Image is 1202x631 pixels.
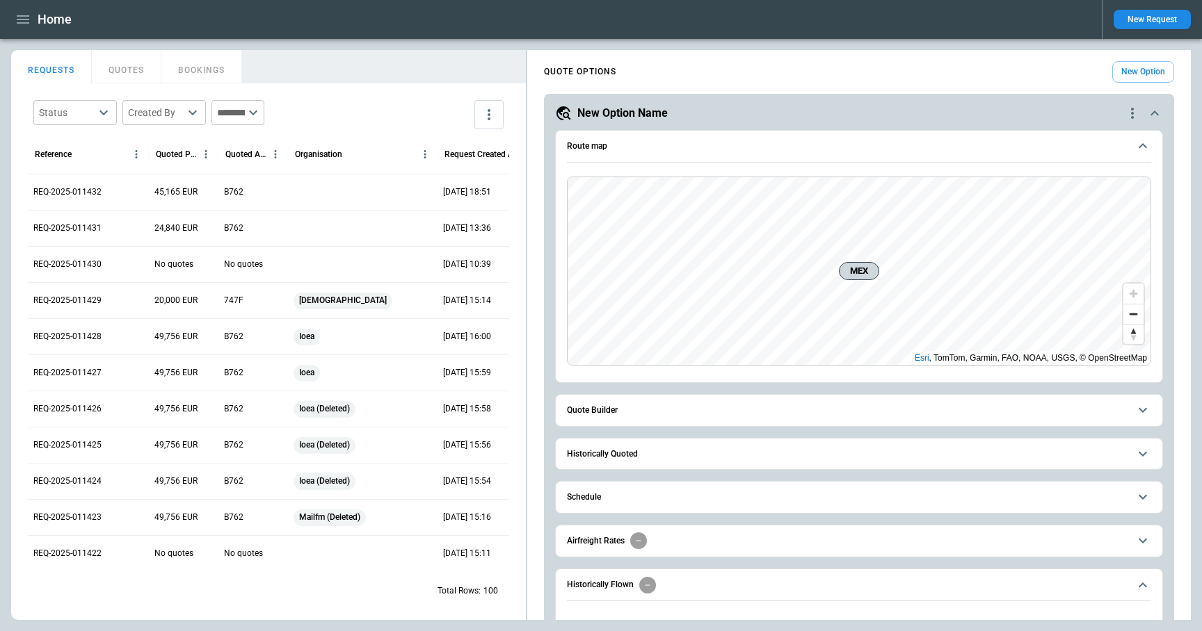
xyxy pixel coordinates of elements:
p: 19 Sep 2025 15:56 [443,439,491,451]
p: 49,756 EUR [154,367,198,379]
button: Reference column menu [127,145,145,163]
div: Request Created At (UTC) [444,149,540,159]
button: Schedule [567,482,1151,513]
p: REQ-2025-011425 [33,439,102,451]
p: REQ-2025-011432 [33,186,102,198]
div: Reference [35,149,72,159]
p: REQ-2025-011427 [33,367,102,379]
div: Quoted Aircraft [225,149,266,159]
p: 20,000 EUR [154,295,198,306]
p: REQ-2025-011430 [33,259,102,270]
span: Ioea (Deleted) [294,391,355,427]
span: Ioea [294,355,320,391]
p: No quotes [224,259,263,270]
button: New Option [1112,61,1174,83]
button: Zoom in [1123,284,1144,304]
button: Historically Flown [567,569,1151,601]
p: Total Rows: [438,585,481,597]
button: BOOKINGS [161,50,242,83]
p: 19 Sep 2025 15:58 [443,403,491,415]
span: Ioea (Deleted) [294,464,355,499]
p: 49,756 EUR [154,331,198,343]
p: 49,756 EUR [154,403,198,415]
p: B762 [224,186,243,198]
p: REQ-2025-011429 [33,295,102,306]
span: Mailfm (Deleted) [294,500,366,535]
div: Created By [128,106,184,120]
button: REQUESTS [11,50,92,83]
button: Reset bearing to north [1123,324,1144,344]
p: 100 [483,585,498,597]
div: quote-option-actions [1124,105,1141,122]
p: REQ-2025-011431 [33,222,102,234]
p: 19 Sep 2025 15:59 [443,367,491,379]
p: B762 [224,222,243,234]
p: REQ-2025-011428 [33,331,102,343]
p: B762 [224,403,243,415]
p: B762 [224,511,243,523]
button: Route map [567,131,1151,163]
p: 747F [224,295,243,306]
p: B762 [224,439,243,451]
p: REQ-2025-011424 [33,475,102,487]
span: MEX [845,264,873,278]
h4: QUOTE OPTIONS [544,69,616,75]
p: B762 [224,475,243,487]
p: B762 [224,331,243,343]
p: No quotes [154,548,193,559]
p: 45,165 EUR [154,186,198,198]
h1: Home [38,11,72,28]
div: Route map [567,177,1151,366]
p: 22 Sep 2025 15:14 [443,295,491,306]
p: REQ-2025-011423 [33,511,102,523]
div: Organisation [295,149,342,159]
p: 24 Sep 2025 18:51 [443,186,491,198]
p: 23 Sep 2025 13:36 [443,222,491,234]
button: Quote Builder [567,395,1151,426]
div: Quoted Price [156,149,197,159]
button: QUOTES [92,50,161,83]
button: New Option Namequote-option-actions [555,105,1163,122]
div: Status [39,106,95,120]
p: 49,756 EUR [154,511,198,523]
h6: Airfreight Rates [567,536,625,546]
p: 23 Sep 2025 10:39 [443,259,491,270]
p: No quotes [154,259,193,270]
h6: Route map [567,142,607,151]
button: New Request [1114,10,1191,29]
span: Ioea [294,319,320,354]
h5: New Option Name [577,106,668,121]
p: REQ-2025-011426 [33,403,102,415]
p: 19 Sep 2025 15:16 [443,511,491,523]
div: , TomTom, Garmin, FAO, NOAA, USGS, © OpenStreetMap [915,351,1147,365]
button: Airfreight Rates [567,525,1151,557]
a: Esri [915,353,929,363]
p: 19 Sep 2025 15:54 [443,475,491,487]
button: Organisation column menu [416,145,434,163]
h6: Historically Quoted [567,450,638,459]
button: Historically Quoted [567,439,1151,470]
h6: Schedule [567,493,601,502]
p: No quotes [224,548,263,559]
p: 19 Sep 2025 15:11 [443,548,491,559]
button: Zoom out [1123,304,1144,324]
p: 19 Sep 2025 16:00 [443,331,491,343]
p: 49,756 EUR [154,475,198,487]
canvas: Map [568,177,1151,365]
span: [DEMOGRAPHIC_DATA] [294,283,392,318]
button: Quoted Aircraft column menu [266,145,285,163]
p: 24,840 EUR [154,222,198,234]
h6: Historically Flown [567,580,634,589]
span: Ioea (Deleted) [294,427,355,463]
button: Quoted Price column menu [197,145,215,163]
p: REQ-2025-011422 [33,548,102,559]
p: B762 [224,367,243,379]
button: more [474,100,504,129]
h6: Quote Builder [567,406,618,415]
p: 49,756 EUR [154,439,198,451]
